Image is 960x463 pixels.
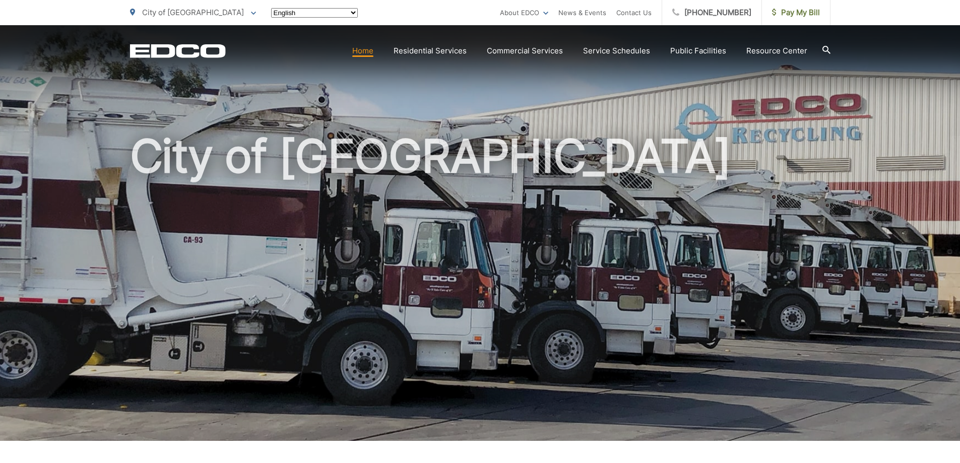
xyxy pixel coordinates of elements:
span: City of [GEOGRAPHIC_DATA] [142,8,244,17]
a: News & Events [558,7,606,19]
a: About EDCO [500,7,548,19]
a: Service Schedules [583,45,650,57]
a: Public Facilities [670,45,726,57]
a: EDCD logo. Return to the homepage. [130,44,226,58]
a: Resource Center [746,45,807,57]
a: Home [352,45,373,57]
h1: City of [GEOGRAPHIC_DATA] [130,131,830,450]
a: Residential Services [394,45,467,57]
span: Pay My Bill [772,7,820,19]
a: Commercial Services [487,45,563,57]
select: Select a language [271,8,358,18]
a: Contact Us [616,7,652,19]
